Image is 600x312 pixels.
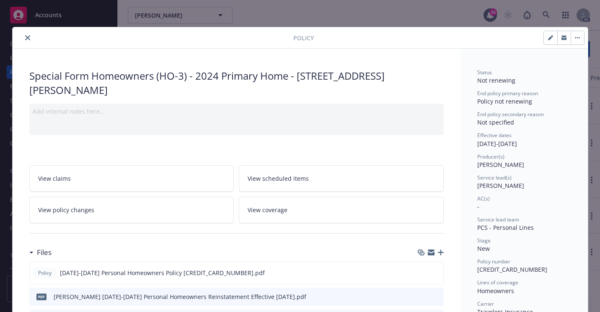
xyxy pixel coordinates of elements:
[419,292,426,301] button: download file
[36,294,47,300] span: pdf
[433,292,440,301] button: preview file
[477,111,544,118] span: End policy secondary reason
[239,165,444,192] a: View scheduled items
[29,197,234,223] a: View policy changes
[248,205,287,214] span: View coverage
[37,247,52,258] h3: Files
[29,69,444,97] div: Special Form Homeowners (HO-3) - 2024 Primary Home - [STREET_ADDRESS][PERSON_NAME]
[477,265,547,273] span: [CREDIT_CARD_NUMBER]
[477,174,512,181] span: Service lead(s)
[477,132,571,148] div: [DATE] - [DATE]
[477,97,532,105] span: Policy not renewing
[477,244,490,252] span: New
[477,216,519,223] span: Service lead team
[248,174,309,183] span: View scheduled items
[60,268,265,277] span: [DATE]-[DATE] Personal Homeowners Policy [CREDIT_CARD_NUMBER].pdf
[477,182,524,190] span: [PERSON_NAME]
[29,165,234,192] a: View claims
[477,224,534,231] span: PCS - Personal Lines
[477,76,515,84] span: Not renewing
[477,258,510,265] span: Policy number
[432,268,440,277] button: preview file
[33,107,440,116] div: Add internal notes here...
[477,300,494,307] span: Carrier
[36,269,53,277] span: Policy
[419,268,426,277] button: download file
[477,161,524,169] span: [PERSON_NAME]
[477,153,504,160] span: Producer(s)
[477,286,571,295] div: Homeowners
[38,174,71,183] span: View claims
[477,195,490,202] span: AC(s)
[477,237,491,244] span: Stage
[477,118,514,126] span: Not specified
[477,132,512,139] span: Effective dates
[38,205,94,214] span: View policy changes
[293,34,314,42] span: Policy
[477,69,492,76] span: Status
[54,292,306,301] div: [PERSON_NAME] [DATE]-[DATE] Personal Homeowners Reinstatement Effective [DATE].pdf
[29,247,52,258] div: Files
[477,90,538,97] span: End policy primary reason
[477,203,479,211] span: -
[23,33,33,43] button: close
[239,197,444,223] a: View coverage
[477,279,518,286] span: Lines of coverage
